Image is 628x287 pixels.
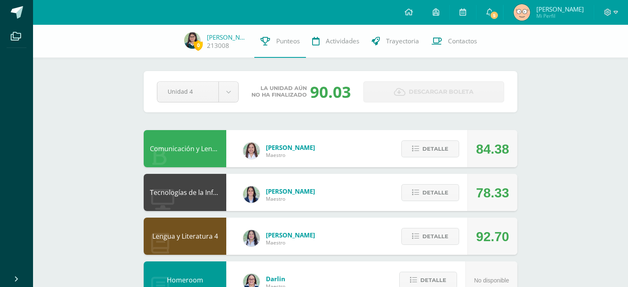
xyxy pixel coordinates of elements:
button: Detalle [401,184,459,201]
a: Punteos [254,25,306,58]
span: La unidad aún no ha finalizado [251,85,307,98]
div: 92.70 [476,218,509,255]
img: df6a3bad71d85cf97c4a6d1acf904499.png [243,230,260,247]
a: 213008 [207,41,229,50]
span: Contactos [448,37,477,45]
span: Mi Perfil [536,12,584,19]
span: Maestro [266,239,315,246]
button: Detalle [401,140,459,157]
img: d767a28e0159f41e94eb54805d237cff.png [184,32,201,49]
div: Comunicación y Lenguaje L3 Inglés 4 [144,130,226,167]
span: [PERSON_NAME] [266,231,315,239]
div: 84.38 [476,130,509,168]
a: Contactos [425,25,483,58]
span: 0 [194,40,203,50]
div: 78.33 [476,174,509,211]
span: No disponible [474,277,509,284]
button: Detalle [401,228,459,245]
span: Maestro [266,152,315,159]
span: Descargar boleta [409,82,474,102]
span: Detalle [422,229,448,244]
div: Lengua y Literatura 4 [144,218,226,255]
span: Darlin [266,275,285,283]
span: Trayectoria [386,37,419,45]
a: [PERSON_NAME] de [207,33,248,41]
img: acecb51a315cac2de2e3deefdb732c9f.png [243,142,260,159]
span: [PERSON_NAME] [536,5,584,13]
span: 5 [490,11,499,20]
span: [PERSON_NAME] [266,187,315,195]
a: Actividades [306,25,365,58]
img: ec776638e2b37e158411211b4036a738.png [514,4,530,21]
span: Maestro [266,195,315,202]
span: [PERSON_NAME] [266,143,315,152]
span: Unidad 4 [168,82,208,101]
span: Punteos [276,37,300,45]
img: 7489ccb779e23ff9f2c3e89c21f82ed0.png [243,186,260,203]
a: Unidad 4 [157,82,238,102]
div: 90.03 [310,81,351,102]
div: Tecnologías de la Información y la Comunicación 4 [144,174,226,211]
span: Actividades [326,37,359,45]
span: Detalle [422,141,448,157]
a: Trayectoria [365,25,425,58]
span: Detalle [422,185,448,200]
